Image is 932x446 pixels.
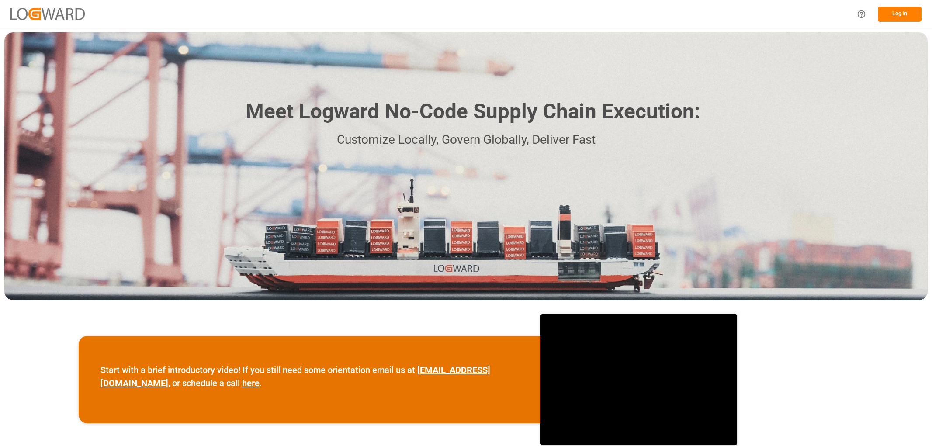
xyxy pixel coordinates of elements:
img: Logward_new_orange.png [10,8,85,20]
a: [EMAIL_ADDRESS][DOMAIN_NAME] [100,365,490,388]
button: Help Center [852,4,871,24]
p: Start with a brief introductory video! If you still need some orientation email us at , or schedu... [100,363,519,390]
a: here [242,378,260,388]
p: Customize Locally, Govern Globally, Deliver Fast [232,130,700,150]
h1: Meet Logward No-Code Supply Chain Execution: [246,96,700,127]
button: Log In [878,7,922,22]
